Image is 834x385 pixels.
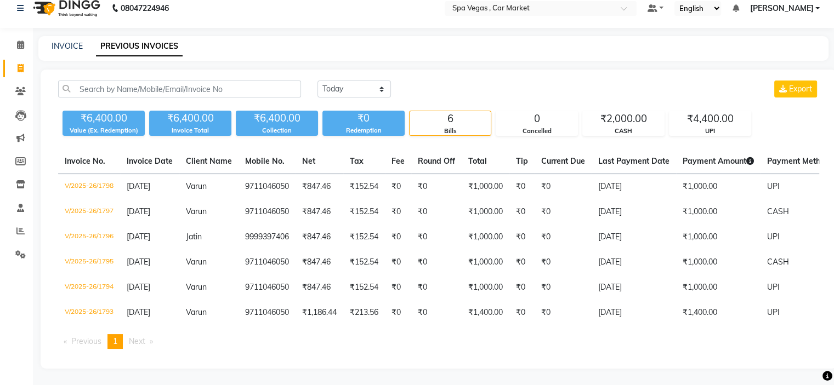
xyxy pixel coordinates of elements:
[127,232,150,242] span: [DATE]
[676,275,761,300] td: ₹1,000.00
[239,300,296,325] td: 9711046050
[767,181,780,191] span: UPI
[239,199,296,225] td: 9711046050
[462,275,509,300] td: ₹1,000.00
[592,199,676,225] td: [DATE]
[296,300,343,325] td: ₹1,186.44
[186,232,202,242] span: Jatin
[186,282,207,292] span: Varun
[58,199,120,225] td: V/2025-26/1797
[239,275,296,300] td: 9711046050
[789,84,812,94] span: Export
[767,282,780,292] span: UPI
[129,336,145,346] span: Next
[58,300,120,325] td: V/2025-26/1793
[509,300,535,325] td: ₹0
[96,37,183,56] a: PREVIOUS INVOICES
[186,206,207,216] span: Varun
[676,199,761,225] td: ₹1,000.00
[462,300,509,325] td: ₹1,400.00
[535,250,592,275] td: ₹0
[462,199,509,225] td: ₹1,000.00
[767,257,789,267] span: CASH
[58,334,819,349] nav: Pagination
[535,199,592,225] td: ₹0
[343,199,385,225] td: ₹152.54
[385,225,411,250] td: ₹0
[58,81,301,97] input: Search by Name/Mobile/Email/Invoice No
[302,156,315,166] span: Net
[149,126,231,135] div: Invoice Total
[670,127,751,136] div: UPI
[676,250,761,275] td: ₹1,000.00
[71,336,101,346] span: Previous
[322,111,405,126] div: ₹0
[343,174,385,200] td: ₹152.54
[592,250,676,275] td: [DATE]
[322,126,405,135] div: Redemption
[239,250,296,275] td: 9711046050
[296,199,343,225] td: ₹847.46
[127,181,150,191] span: [DATE]
[509,275,535,300] td: ₹0
[385,300,411,325] td: ₹0
[127,282,150,292] span: [DATE]
[583,111,664,127] div: ₹2,000.00
[296,225,343,250] td: ₹847.46
[149,111,231,126] div: ₹6,400.00
[113,336,117,346] span: 1
[676,174,761,200] td: ₹1,000.00
[592,225,676,250] td: [DATE]
[186,307,207,317] span: Varun
[411,199,462,225] td: ₹0
[509,174,535,200] td: ₹0
[535,225,592,250] td: ₹0
[385,275,411,300] td: ₹0
[583,127,664,136] div: CASH
[468,156,487,166] span: Total
[767,232,780,242] span: UPI
[774,81,817,97] button: Export
[411,250,462,275] td: ₹0
[750,3,813,14] span: [PERSON_NAME]
[418,156,455,166] span: Round Off
[245,156,285,166] span: Mobile No.
[58,225,120,250] td: V/2025-26/1796
[598,156,670,166] span: Last Payment Date
[186,257,207,267] span: Varun
[385,250,411,275] td: ₹0
[63,126,145,135] div: Value (Ex. Redemption)
[186,181,207,191] span: Varun
[127,257,150,267] span: [DATE]
[670,111,751,127] div: ₹4,400.00
[239,225,296,250] td: 9999397406
[63,111,145,126] div: ₹6,400.00
[127,307,150,317] span: [DATE]
[411,225,462,250] td: ₹0
[127,156,173,166] span: Invoice Date
[683,156,754,166] span: Payment Amount
[58,275,120,300] td: V/2025-26/1794
[509,250,535,275] td: ₹0
[343,225,385,250] td: ₹152.54
[65,156,105,166] span: Invoice No.
[767,206,789,216] span: CASH
[767,307,780,317] span: UPI
[127,206,150,216] span: [DATE]
[296,275,343,300] td: ₹847.46
[296,250,343,275] td: ₹847.46
[592,275,676,300] td: [DATE]
[462,225,509,250] td: ₹1,000.00
[236,126,318,135] div: Collection
[410,111,491,127] div: 6
[350,156,364,166] span: Tax
[411,174,462,200] td: ₹0
[676,300,761,325] td: ₹1,400.00
[52,41,83,51] a: INVOICE
[516,156,528,166] span: Tip
[676,225,761,250] td: ₹1,000.00
[496,127,577,136] div: Cancelled
[296,174,343,200] td: ₹847.46
[385,174,411,200] td: ₹0
[343,275,385,300] td: ₹152.54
